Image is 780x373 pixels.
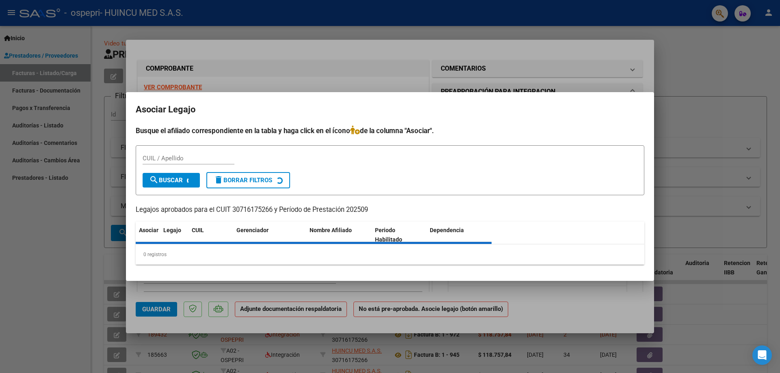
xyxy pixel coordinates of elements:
datatable-header-cell: Legajo [160,222,188,248]
span: Dependencia [430,227,464,233]
mat-icon: search [149,175,159,185]
span: CUIL [192,227,204,233]
datatable-header-cell: Periodo Habilitado [372,222,427,248]
span: Gerenciador [236,227,269,233]
span: Buscar [149,177,183,184]
button: Borrar Filtros [206,172,290,188]
datatable-header-cell: Gerenciador [233,222,306,248]
datatable-header-cell: Nombre Afiliado [306,222,372,248]
div: Open Intercom Messenger [752,345,772,365]
span: Legajo [163,227,181,233]
datatable-header-cell: Dependencia [427,222,492,248]
mat-icon: delete [214,175,223,185]
span: Nombre Afiliado [310,227,352,233]
button: Buscar [143,173,200,188]
span: Asociar [139,227,158,233]
div: 0 registros [136,244,644,265]
p: Legajos aprobados para el CUIT 30716175266 y Período de Prestación 202509 [136,205,644,215]
h4: Busque el afiliado correspondiente en la tabla y haga click en el ícono de la columna "Asociar". [136,125,644,136]
datatable-header-cell: Asociar [136,222,160,248]
datatable-header-cell: CUIL [188,222,233,248]
h2: Asociar Legajo [136,102,644,117]
span: Periodo Habilitado [375,227,402,243]
span: Borrar Filtros [214,177,272,184]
